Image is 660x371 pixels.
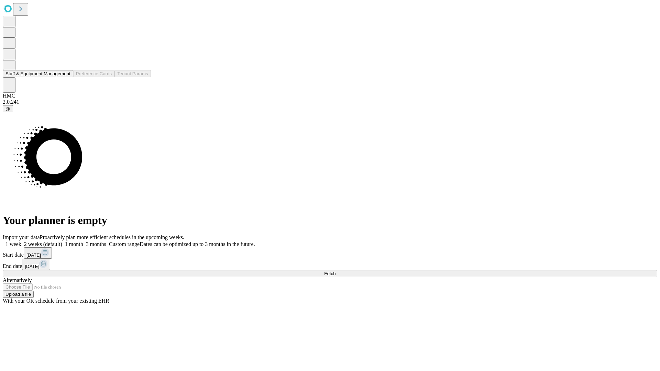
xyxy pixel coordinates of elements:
button: Staff & Equipment Management [3,70,73,77]
button: @ [3,105,13,112]
h1: Your planner is empty [3,214,657,227]
button: Preference Cards [73,70,114,77]
div: Start date [3,247,657,259]
button: Fetch [3,270,657,277]
span: 2 weeks (default) [24,241,62,247]
span: With your OR schedule from your existing EHR [3,298,109,304]
span: [DATE] [26,252,41,258]
button: [DATE] [24,247,52,259]
div: HMC [3,93,657,99]
div: 2.0.241 [3,99,657,105]
button: [DATE] [22,259,50,270]
span: 1 week [5,241,21,247]
span: Fetch [324,271,335,276]
span: Dates can be optimized up to 3 months in the future. [140,241,255,247]
div: End date [3,259,657,270]
span: Alternatively [3,277,32,283]
button: Upload a file [3,291,34,298]
button: Tenant Params [114,70,151,77]
span: Import your data [3,234,40,240]
span: Custom range [109,241,140,247]
span: Proactively plan more efficient schedules in the upcoming weeks. [40,234,184,240]
span: @ [5,106,10,111]
span: 3 months [86,241,106,247]
span: 1 month [65,241,83,247]
span: [DATE] [25,264,39,269]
